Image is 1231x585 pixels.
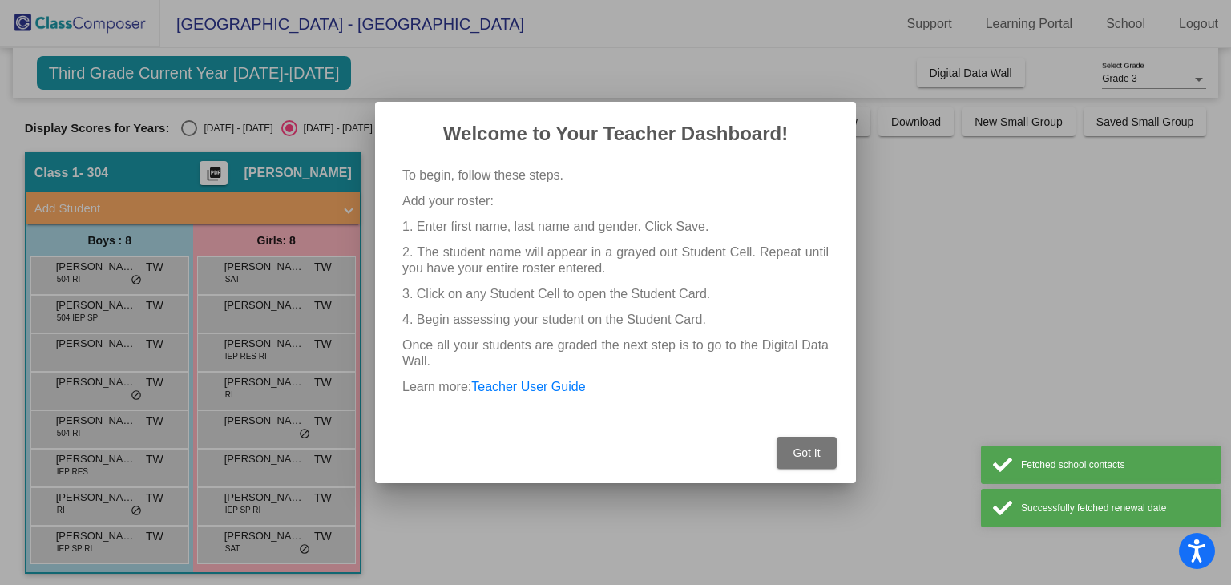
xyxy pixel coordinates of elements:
div: Fetched school contacts [1021,458,1209,472]
div: Successfully fetched renewal date [1021,501,1209,515]
span: Got It [793,446,820,459]
div: user authenticated [1021,544,1209,559]
p: Learn more: [402,379,829,395]
p: Add your roster: [402,193,829,209]
p: To begin, follow these steps. [402,167,829,184]
p: 2. The student name will appear in a grayed out Student Cell. Repeat until you have your entire r... [402,244,829,276]
h2: Welcome to Your Teacher Dashboard! [394,121,837,147]
p: Once all your students are graded the next step is to go to the Digital Data Wall. [402,337,829,369]
button: Got It [777,437,837,469]
p: 3. Click on any Student Cell to open the Student Card. [402,286,829,302]
a: Teacher User Guide [471,380,585,393]
p: 4. Begin assessing your student on the Student Card. [402,312,829,328]
p: 1. Enter first name, last name and gender. Click Save. [402,219,829,235]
